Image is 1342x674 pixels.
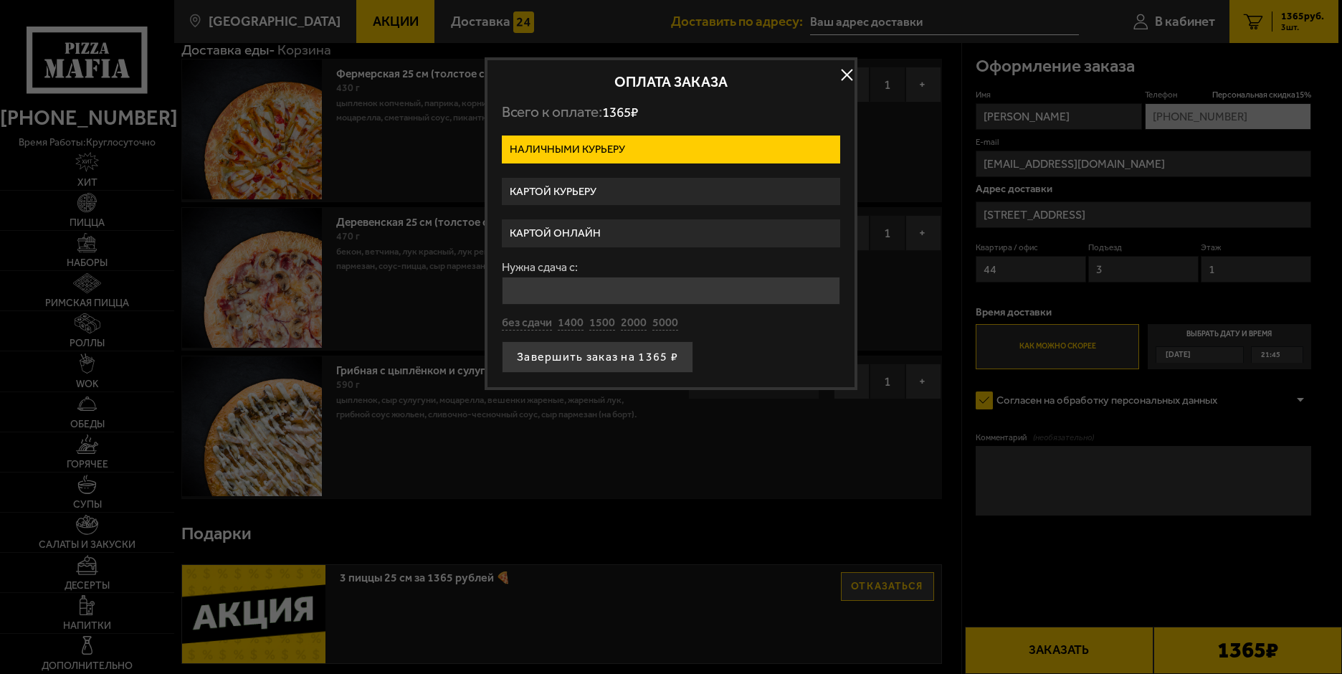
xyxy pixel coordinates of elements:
[502,315,552,331] button: без сдачи
[502,262,840,273] label: Нужна сдача с:
[502,75,840,89] h2: Оплата заказа
[589,315,615,331] button: 1500
[502,341,693,373] button: Завершить заказ на 1365 ₽
[652,315,678,331] button: 5000
[502,103,840,121] p: Всего к оплате:
[502,136,840,163] label: Наличными курьеру
[502,178,840,206] label: Картой курьеру
[602,104,638,120] span: 1365 ₽
[502,219,840,247] label: Картой онлайн
[558,315,584,331] button: 1400
[621,315,647,331] button: 2000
